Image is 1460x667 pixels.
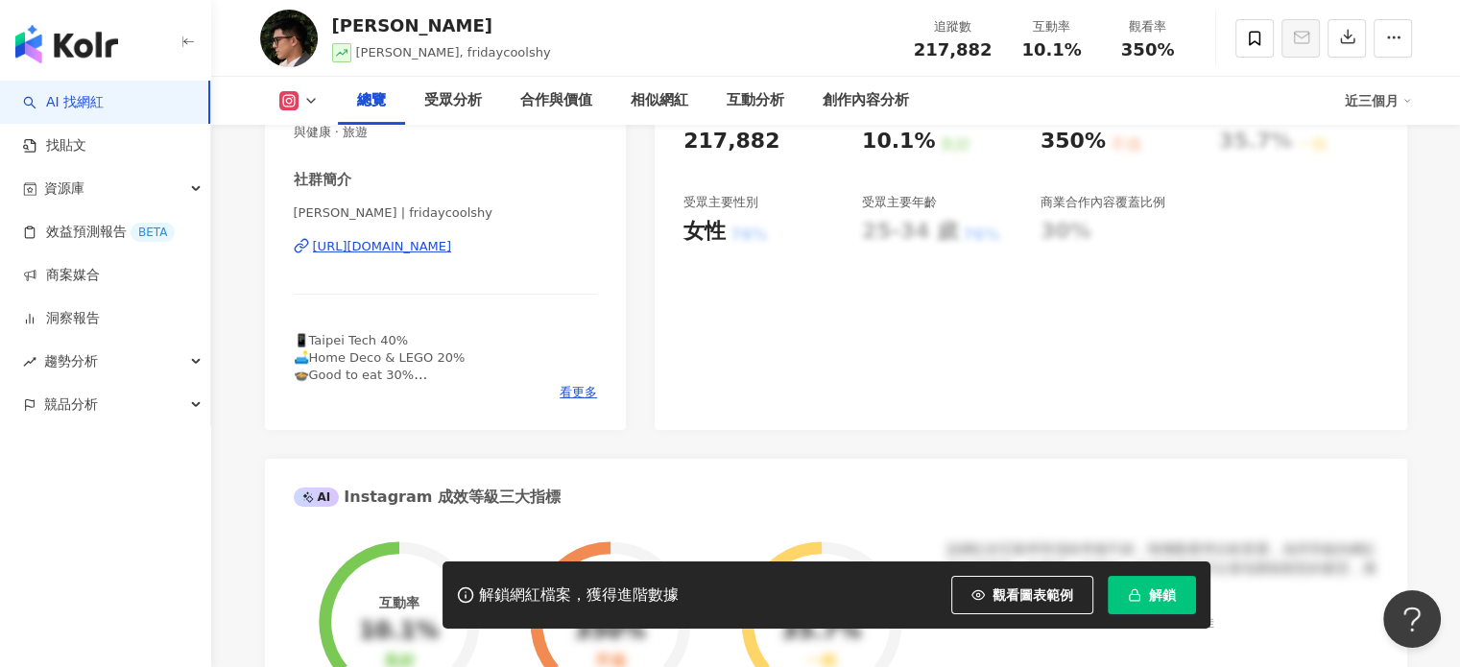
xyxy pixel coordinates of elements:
div: 35.7% [781,618,861,645]
div: 350% [1041,127,1106,156]
div: 相似網紅 [631,89,688,112]
div: 受眾分析 [424,89,482,112]
img: KOL Avatar [260,10,318,67]
div: 解鎖網紅檔案，獲得進階數據 [479,585,679,606]
div: 受眾主要性別 [683,194,758,211]
a: 洞察報告 [23,309,100,328]
div: 創作內容分析 [823,89,909,112]
div: 觀看率 [1112,17,1185,36]
a: 找貼文 [23,136,86,155]
div: 互動分析 [727,89,784,112]
a: [URL][DOMAIN_NAME] [294,238,598,255]
span: 看更多 [560,384,597,401]
a: 商案媒合 [23,266,100,285]
a: 效益預測報告BETA [23,223,175,242]
div: AI [294,488,340,507]
a: searchAI 找網紅 [23,93,104,112]
span: 競品分析 [44,383,98,426]
div: 受眾主要年齡 [862,194,937,211]
div: 近三個月 [1345,85,1412,116]
div: 10.1% [359,618,439,645]
div: 商業合作內容覆蓋比例 [1041,194,1165,211]
span: 217,882 [914,39,993,60]
div: 合作與價值 [520,89,592,112]
span: 資源庫 [44,167,84,210]
span: rise [23,355,36,369]
button: 解鎖 [1108,576,1196,614]
div: 女性 [683,217,726,247]
span: 解鎖 [1149,587,1176,603]
div: Instagram 成效等級三大指標 [294,487,561,508]
div: 該網紅的互動率和漲粉率都不錯，唯獨觀看率比較普通，為同等級的網紅的中低等級，效果不一定會好，但仍然建議可以發包開箱類型的案型，應該會比較有成效！ [946,540,1378,597]
div: 社群簡介 [294,170,351,190]
span: 觀看圖表範例 [993,587,1073,603]
div: 217,882 [683,127,779,156]
span: 趨勢分析 [44,340,98,383]
div: 350% [574,618,645,645]
div: [PERSON_NAME] [332,13,551,37]
span: 10.1% [1021,40,1081,60]
img: logo [15,25,118,63]
span: [PERSON_NAME], fridaycoolshy [356,45,551,60]
span: 📱Taipei Tech 40% 🛋️Home Deco & LEGO 20% 🍲Good to eat 30% 🧽Housework 10% 最安全的固態行動電源！10000mAh首發！不會爆炸！ [294,333,574,435]
div: 追蹤數 [914,17,993,36]
div: [URL][DOMAIN_NAME] [313,238,452,255]
div: 互動率 [1016,17,1089,36]
button: 觀看圖表範例 [951,576,1093,614]
span: 350% [1121,40,1175,60]
div: 總覽 [357,89,386,112]
div: 10.1% [862,127,935,156]
span: [PERSON_NAME] | fridaycoolshy [294,204,598,222]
